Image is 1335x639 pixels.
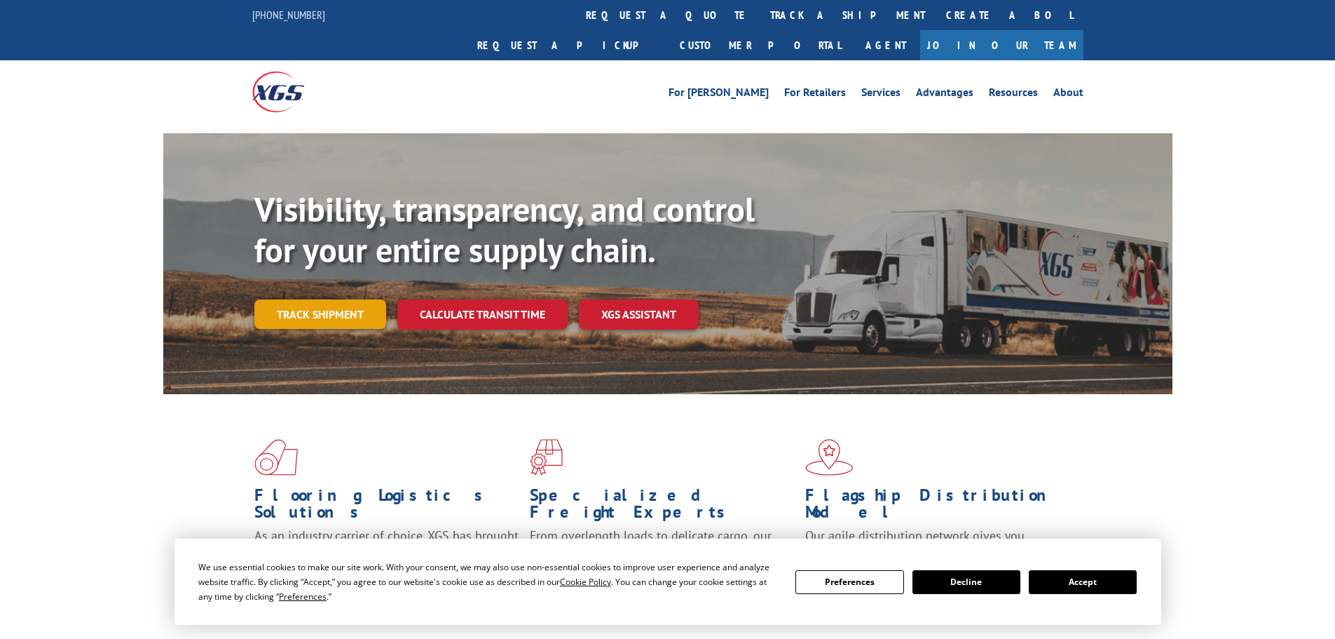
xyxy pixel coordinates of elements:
[669,87,769,102] a: For [PERSON_NAME]
[805,487,1070,527] h1: Flagship Distribution Model
[254,300,386,329] a: Track shipment
[669,30,851,60] a: Customer Portal
[1053,87,1083,102] a: About
[530,527,795,590] p: From overlength loads to delicate cargo, our experienced staff knows the best way to move your fr...
[795,570,903,594] button: Preferences
[805,439,854,476] img: xgs-icon-flagship-distribution-model-red
[397,300,568,330] a: Calculate transit time
[1029,570,1137,594] button: Accept
[174,539,1161,625] div: Cookie Consent Prompt
[254,487,519,527] h1: Flooring Logistics Solutions
[784,87,846,102] a: For Retailers
[805,527,1063,560] span: Our agile distribution network gives you nationwide inventory management on demand.
[920,30,1083,60] a: Join Our Team
[252,8,325,22] a: [PHONE_NUMBER]
[530,487,795,527] h1: Specialized Freight Experts
[861,87,901,102] a: Services
[560,576,611,588] span: Cookie Policy
[989,87,1038,102] a: Resources
[467,30,669,60] a: Request a pickup
[579,300,699,330] a: XGS ASSISTANT
[254,187,755,271] b: Visibility, transparency, and control for your entire supply chain.
[279,591,327,603] span: Preferences
[530,439,563,476] img: xgs-icon-focused-on-flooring-red
[912,570,1020,594] button: Decline
[851,30,920,60] a: Agent
[916,87,973,102] a: Advantages
[254,527,519,577] span: As an industry carrier of choice, XGS has brought innovation and dedication to flooring logistics...
[254,439,298,476] img: xgs-icon-total-supply-chain-intelligence-red
[198,560,779,604] div: We use essential cookies to make our site work. With your consent, we may also use non-essential ...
